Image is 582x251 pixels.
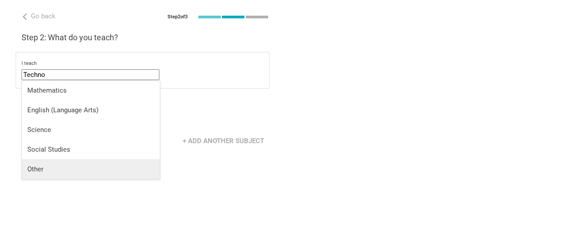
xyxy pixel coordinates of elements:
[31,12,56,20] span: Go back
[21,32,270,43] h3: Step 2: What do you teach?
[21,60,264,67] div: I teach
[167,14,188,20] div: Step 2 of 3
[177,132,270,149] div: + Add another subject
[21,69,159,80] input: subject or discipline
